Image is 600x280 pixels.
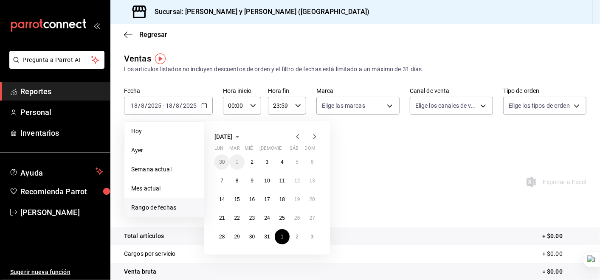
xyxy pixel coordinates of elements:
label: Hora fin [268,88,306,94]
abbr: 30 de junio de 2025 [219,159,225,165]
label: Hora inicio [223,88,261,94]
p: Cargos por servicio [124,249,176,258]
abbr: 24 de julio de 2025 [264,215,270,221]
button: 7 de julio de 2025 [214,173,229,188]
button: 1 de agosto de 2025 [275,229,290,244]
abbr: viernes [275,146,282,154]
span: Elige los canales de venta [415,101,477,110]
abbr: 9 de julio de 2025 [251,178,254,184]
button: 21 de julio de 2025 [214,210,229,226]
button: 1 de julio de 2025 [229,154,244,170]
abbr: 13 de julio de 2025 [310,178,315,184]
label: Canal de venta [410,88,493,94]
button: 3 de julio de 2025 [259,154,274,170]
button: 14 de julio de 2025 [214,192,229,207]
abbr: 7 de julio de 2025 [220,178,223,184]
span: Inventarios [20,127,103,139]
button: Tooltip marker [155,53,166,64]
input: -- [176,102,180,109]
abbr: 27 de julio de 2025 [310,215,315,221]
button: 12 de julio de 2025 [290,173,304,188]
p: Venta bruta [124,267,156,276]
abbr: 4 de julio de 2025 [281,159,284,165]
abbr: 5 de julio de 2025 [296,159,299,165]
abbr: 1 de agosto de 2025 [281,234,284,240]
button: 5 de julio de 2025 [290,154,304,170]
button: 15 de julio de 2025 [229,192,244,207]
button: 19 de julio de 2025 [290,192,304,207]
button: 6 de julio de 2025 [305,154,320,170]
abbr: martes [229,146,239,154]
button: 18 de julio de 2025 [275,192,290,207]
span: / [180,102,183,109]
abbr: 14 de julio de 2025 [219,196,225,202]
label: Tipo de orden [503,88,586,94]
span: Personal [20,106,103,118]
button: 16 de julio de 2025 [245,192,259,207]
button: 30 de julio de 2025 [245,229,259,244]
abbr: 22 de julio de 2025 [234,215,239,221]
abbr: 26 de julio de 2025 [294,215,300,221]
input: ---- [147,102,162,109]
abbr: 29 de julio de 2025 [234,234,239,240]
span: Pregunta a Parrot AI [23,56,91,64]
input: -- [165,102,173,109]
button: 3 de agosto de 2025 [305,229,320,244]
abbr: 31 de julio de 2025 [264,234,270,240]
button: 2 de agosto de 2025 [290,229,304,244]
button: 11 de julio de 2025 [275,173,290,188]
button: 24 de julio de 2025 [259,210,274,226]
button: 20 de julio de 2025 [305,192,320,207]
button: 22 de julio de 2025 [229,210,244,226]
p: + $0.00 [542,232,586,241]
span: / [138,102,141,109]
span: / [173,102,175,109]
button: 29 de julio de 2025 [229,229,244,244]
span: [DATE] [214,133,232,140]
button: 27 de julio de 2025 [305,210,320,226]
button: 13 de julio de 2025 [305,173,320,188]
button: 23 de julio de 2025 [245,210,259,226]
h3: Sucursal: [PERSON_NAME] y [PERSON_NAME] ([GEOGRAPHIC_DATA]) [148,7,370,17]
abbr: 6 de julio de 2025 [311,159,314,165]
abbr: 10 de julio de 2025 [264,178,270,184]
button: 8 de julio de 2025 [229,173,244,188]
button: 26 de julio de 2025 [290,210,304,226]
span: / [145,102,147,109]
button: 25 de julio de 2025 [275,210,290,226]
abbr: 20 de julio de 2025 [310,196,315,202]
abbr: domingo [305,146,315,154]
abbr: 12 de julio de 2025 [294,178,300,184]
label: Marca [316,88,400,94]
abbr: 11 de julio de 2025 [279,178,285,184]
abbr: 30 de julio de 2025 [249,234,255,240]
div: Los artículos listados no incluyen descuentos de orden y el filtro de fechas está limitado a un m... [124,65,586,74]
span: Elige los tipos de orden [509,101,570,110]
label: Fecha [124,88,213,94]
button: 4 de julio de 2025 [275,154,290,170]
button: 31 de julio de 2025 [259,229,274,244]
abbr: 2 de agosto de 2025 [296,234,299,240]
span: Recomienda Parrot [20,186,103,197]
input: -- [130,102,138,109]
button: open_drawer_menu [93,22,100,29]
p: + $0.00 [542,249,586,258]
abbr: 23 de julio de 2025 [249,215,255,221]
abbr: 18 de julio de 2025 [279,196,285,202]
button: 17 de julio de 2025 [259,192,274,207]
abbr: 15 de julio de 2025 [234,196,239,202]
span: - [163,102,164,109]
span: Reportes [20,86,103,97]
button: Pregunta a Parrot AI [9,51,104,69]
abbr: 17 de julio de 2025 [264,196,270,202]
p: = $0.00 [542,267,586,276]
abbr: lunes [214,146,223,154]
span: Elige las marcas [322,101,365,110]
abbr: miércoles [245,146,253,154]
button: 30 de junio de 2025 [214,154,229,170]
button: 9 de julio de 2025 [245,173,259,188]
abbr: 28 de julio de 2025 [219,234,225,240]
span: Rango de fechas [131,203,197,212]
span: Sugerir nueva función [10,268,103,277]
abbr: jueves [259,146,310,154]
